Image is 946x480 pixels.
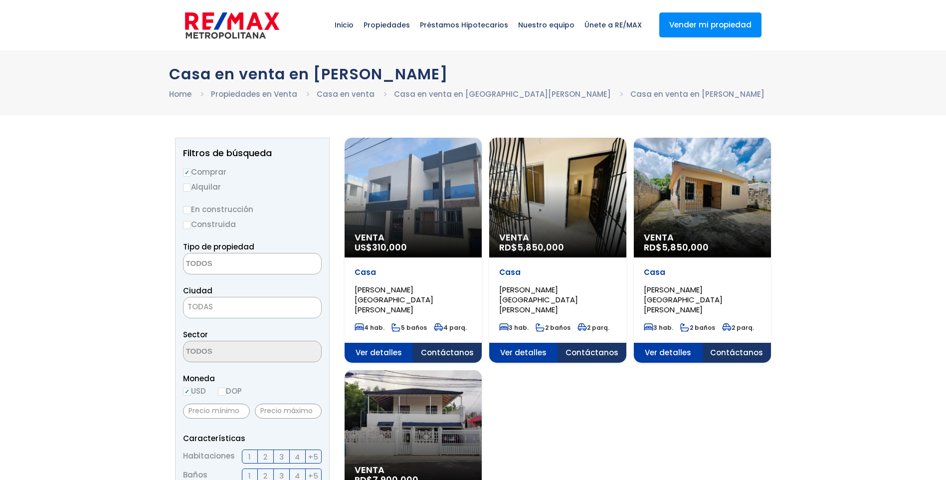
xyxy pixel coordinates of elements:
span: Tipo de propiedad [183,241,254,252]
span: 4 parq. [434,323,467,332]
a: Casa en venta en [GEOGRAPHIC_DATA][PERSON_NAME] [394,89,611,99]
span: 5,850,000 [662,241,709,253]
span: 5,850,000 [517,241,564,253]
span: 2 baños [536,323,570,332]
label: USD [183,385,206,397]
h1: Casa en venta en [PERSON_NAME] [169,65,777,83]
span: RD$ [499,241,564,253]
input: USD [183,388,191,396]
span: 4 [295,451,300,463]
span: 5 baños [391,323,427,332]
a: Vender mi propiedad [659,12,761,37]
input: En construcción [183,206,191,214]
span: [PERSON_NAME][GEOGRAPHIC_DATA][PERSON_NAME] [644,284,723,315]
p: Casa [499,267,616,277]
p: Casa [355,267,472,277]
span: 310,000 [372,241,407,253]
span: Ver detalles [489,343,558,363]
label: DOP [218,385,242,397]
span: 3 [279,451,284,463]
input: Comprar [183,169,191,177]
span: Venta [355,465,472,475]
span: Venta [355,233,472,242]
a: Casa en venta [317,89,375,99]
span: Contáctanos [413,343,482,363]
a: Venta RD$5,850,000 Casa [PERSON_NAME][GEOGRAPHIC_DATA][PERSON_NAME] 3 hab. 2 baños 2 parq. Ver de... [634,138,771,363]
span: Venta [644,233,761,242]
p: Características [183,432,322,445]
a: Home [169,89,191,99]
a: Venta RD$5,850,000 Casa [PERSON_NAME][GEOGRAPHIC_DATA][PERSON_NAME] 3 hab. 2 baños 2 parq. Ver de... [489,138,626,363]
span: Únete a RE/MAX [579,10,647,40]
textarea: Search [184,341,280,363]
span: Ciudad [183,285,212,296]
a: Venta US$310,000 Casa [PERSON_NAME][GEOGRAPHIC_DATA][PERSON_NAME] 4 hab. 5 baños 4 parq. Ver deta... [345,138,482,363]
input: DOP [218,388,226,396]
span: Contáctanos [558,343,626,363]
input: Alquilar [183,184,191,192]
span: 2 baños [680,323,715,332]
p: Casa [644,267,761,277]
span: 2 parq. [722,323,754,332]
span: [PERSON_NAME][GEOGRAPHIC_DATA][PERSON_NAME] [355,284,433,315]
span: Moneda [183,372,322,385]
span: Inicio [330,10,359,40]
span: TODAS [184,300,321,314]
span: 4 hab. [355,323,384,332]
span: Contáctanos [703,343,771,363]
a: Propiedades en Venta [211,89,297,99]
span: Préstamos Hipotecarios [415,10,513,40]
span: TODAS [183,297,322,318]
h2: Filtros de búsqueda [183,148,322,158]
span: 3 hab. [499,323,529,332]
span: RD$ [644,241,709,253]
input: Precio mínimo [183,404,250,419]
span: 1 [248,451,251,463]
label: Construida [183,218,322,231]
span: 2 parq. [577,323,609,332]
span: Sector [183,329,208,340]
span: Ver detalles [634,343,703,363]
label: En construcción [183,203,322,216]
input: Construida [183,221,191,229]
label: Alquilar [183,181,322,193]
span: Habitaciones [183,450,235,464]
span: Venta [499,233,616,242]
span: 2 [263,451,267,463]
span: Ver detalles [345,343,413,363]
span: Nuestro equipo [513,10,579,40]
span: +5 [308,451,318,463]
input: Precio máximo [255,404,322,419]
span: Propiedades [359,10,415,40]
span: 3 hab. [644,323,673,332]
span: US$ [355,241,407,253]
img: remax-metropolitana-logo [185,10,279,40]
li: Casa en venta en [PERSON_NAME] [630,88,764,100]
label: Comprar [183,166,322,178]
span: [PERSON_NAME][GEOGRAPHIC_DATA][PERSON_NAME] [499,284,578,315]
span: TODAS [188,301,213,312]
textarea: Search [184,253,280,275]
